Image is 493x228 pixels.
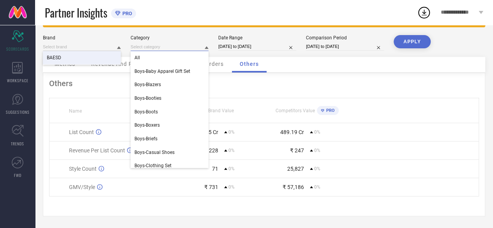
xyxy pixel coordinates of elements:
[280,129,304,135] div: 489.19 Cr
[131,132,209,145] div: Boys-Briefs
[314,129,320,135] span: 0%
[228,184,235,190] span: 0%
[134,150,175,155] span: Boys-Casual Shoes
[208,108,234,113] span: Brand Value
[43,51,121,64] div: BAESD
[131,118,209,132] div: Boys-Boxers
[218,42,296,51] input: Select date range
[134,95,161,101] span: Boys-Booties
[69,147,125,154] span: Revenue Per List Count
[204,184,218,190] div: ₹ 731
[131,65,209,78] div: Boys-Baby Apparel Gift Set
[276,108,315,113] span: Competitors Value
[45,5,107,21] span: Partner Insights
[134,82,161,87] span: Boys-Blazers
[49,79,479,88] div: Others
[69,129,94,135] span: List Count
[43,43,121,51] input: Select brand
[131,146,209,159] div: Boys-Casual Shoes
[134,69,190,74] span: Boys-Baby Apparel Gift Set
[43,35,121,41] div: Brand
[120,11,132,16] span: PRO
[131,43,209,51] input: Select category
[228,166,235,171] span: 0%
[134,122,160,128] span: Boys-Boxers
[131,92,209,105] div: Boys-Booties
[314,184,320,190] span: 0%
[324,108,335,113] span: PRO
[6,109,30,115] span: SUGGESTIONS
[283,184,304,190] div: ₹ 57,186
[287,166,304,172] div: 25,827
[314,148,320,153] span: 0%
[131,51,209,64] div: All
[394,35,431,48] button: APPLY
[47,55,61,60] span: BAESD
[131,159,209,172] div: Boys-Clothing Set
[14,172,21,178] span: FWD
[290,147,304,154] div: ₹ 247
[134,136,157,141] span: Boys-Briefs
[131,105,209,118] div: Boys-Boots
[134,55,140,60] span: All
[228,129,235,135] span: 0%
[417,5,431,19] div: Open download list
[212,166,218,172] div: 71
[131,78,209,91] div: Boys-Blazers
[240,61,259,67] span: Others
[6,46,29,52] span: SCORECARDS
[204,147,218,154] div: ₹ 228
[69,166,97,172] span: Style Count
[134,109,158,115] span: Boys-Boots
[218,35,296,41] div: Date Range
[306,42,384,51] input: Select comparison period
[314,166,320,171] span: 0%
[228,148,235,153] span: 0%
[134,163,171,168] span: Boys-Clothing Set
[11,141,24,147] span: TRENDS
[69,184,95,190] span: GMV/Style
[131,35,209,41] div: Category
[7,78,28,83] span: WORKSPACE
[69,108,82,114] span: Name
[306,35,384,41] div: Comparison Period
